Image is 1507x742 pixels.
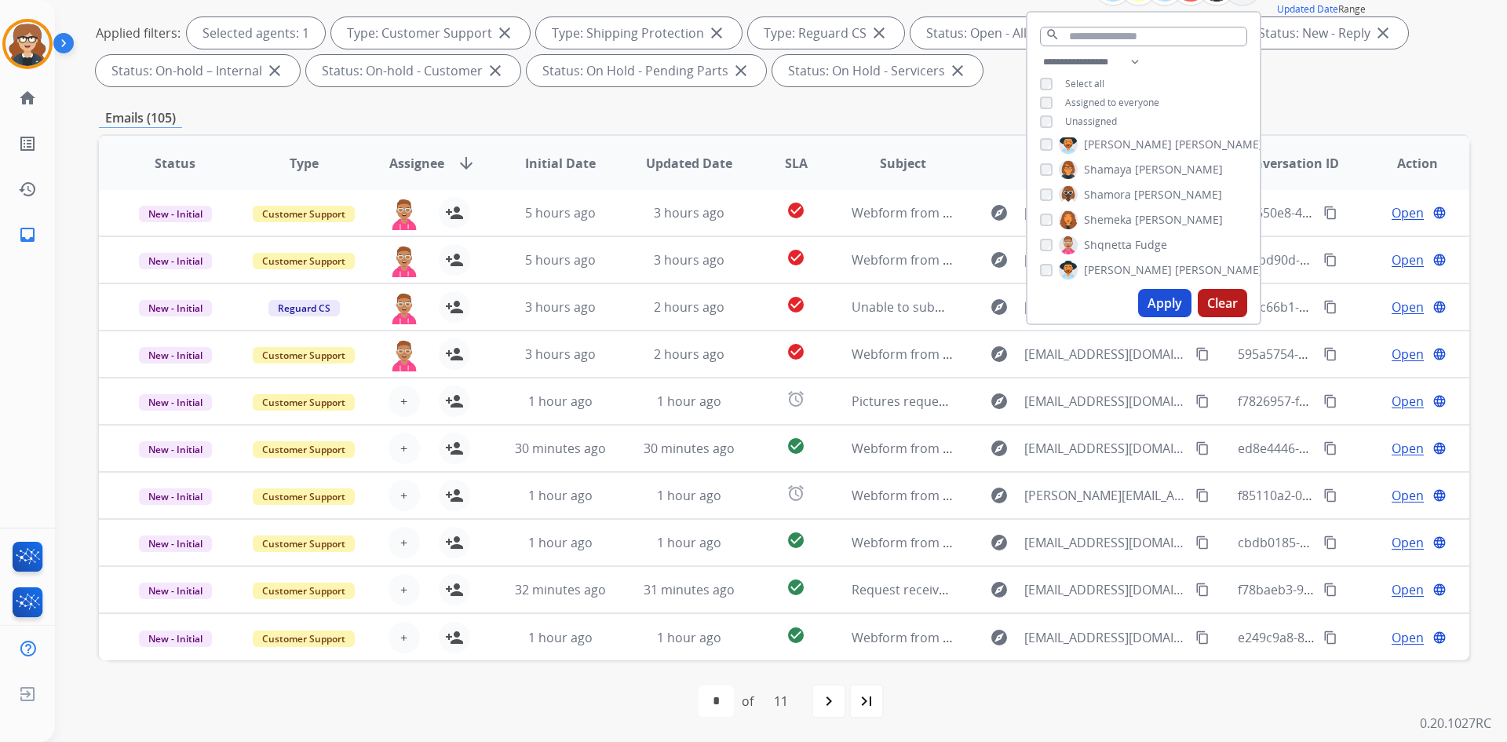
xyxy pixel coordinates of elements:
mat-icon: close [707,24,726,42]
mat-icon: last_page [857,692,876,711]
mat-icon: check_circle [786,626,805,645]
span: Webform from [EMAIL_ADDRESS][DOMAIN_NAME] on [DATE] [852,440,1207,457]
span: New - Initial [139,535,212,552]
button: + [389,386,420,417]
mat-icon: explore [990,533,1009,552]
mat-icon: content_copy [1323,488,1337,503]
span: Open [1392,203,1424,222]
span: e249c9a8-8d03-43ad-9d52-71d682ee5b35 [1238,629,1483,646]
span: Customer Support [253,394,355,411]
img: agent-avatar [389,244,420,277]
mat-icon: check_circle [786,201,805,220]
span: 5 hours ago [525,204,596,221]
mat-icon: language [1432,347,1447,361]
mat-icon: content_copy [1195,535,1210,550]
span: New - Initial [139,300,212,316]
mat-icon: history [18,180,37,199]
img: agent-avatar [389,338,420,371]
span: 30 minutes ago [515,440,606,457]
span: Webform from [EMAIL_ADDRESS][DOMAIN_NAME] on [DATE] [852,629,1207,646]
mat-icon: content_copy [1195,441,1210,455]
p: Applied filters: [96,24,181,42]
span: + [400,628,407,647]
mat-icon: list_alt [18,134,37,153]
mat-icon: search [1045,27,1060,42]
span: Customer Support [253,583,355,599]
mat-icon: explore [990,392,1009,411]
span: 5 hours ago [525,251,596,269]
span: + [400,392,407,411]
span: 1 hour ago [657,487,721,504]
mat-icon: person_add [445,392,464,411]
div: Status: New - Reply [1242,17,1408,49]
span: Customer Support [253,631,355,647]
th: Action [1341,136,1469,191]
mat-icon: close [732,61,750,80]
mat-icon: arrow_downward [457,154,476,173]
span: 1 hour ago [657,534,721,551]
span: Range [1277,2,1366,16]
button: + [389,433,420,464]
span: Webform from [EMAIL_ADDRESS][DOMAIN_NAME] on [DATE] [852,204,1207,221]
span: Shamora [1084,187,1131,203]
div: Status: On-hold – Internal [96,55,300,86]
span: [EMAIL_ADDRESS][DOMAIN_NAME] [1024,533,1186,552]
span: Webform from [EMAIL_ADDRESS][DOMAIN_NAME] on [DATE] [852,345,1207,363]
span: 1 hour ago [528,629,593,646]
mat-icon: language [1432,535,1447,550]
mat-icon: home [18,89,37,108]
span: New - Initial [139,488,212,505]
button: + [389,622,420,653]
mat-icon: person_add [445,250,464,269]
span: Request received] Resolve the issue and log your decision. ͏‌ ͏‌ ͏‌ ͏‌ ͏‌ ͏‌ ͏‌ ͏‌ ͏‌ ͏‌ ͏‌ ͏‌ ͏‌... [852,581,1315,598]
mat-icon: close [948,61,967,80]
mat-icon: explore [990,298,1009,316]
span: [PERSON_NAME] [1084,262,1172,278]
button: Updated Date [1277,3,1338,16]
span: New - Initial [139,441,212,458]
span: [EMAIL_ADDRESS][DOMAIN_NAME] [1024,392,1186,411]
span: Customer Support [253,347,355,364]
mat-icon: close [265,61,284,80]
span: New - Initial [139,394,212,411]
mat-icon: content_copy [1323,253,1337,267]
mat-icon: content_copy [1323,441,1337,455]
mat-icon: language [1432,583,1447,597]
span: 3 hours ago [525,345,596,363]
span: SLA [785,154,808,173]
span: Open [1392,628,1424,647]
span: Fudge [1135,237,1167,253]
span: [PERSON_NAME] [1175,137,1263,152]
mat-icon: person_add [445,580,464,599]
mat-icon: language [1432,631,1447,645]
button: Clear [1198,289,1247,317]
span: + [400,580,407,599]
span: [PERSON_NAME] [1135,162,1223,177]
span: Shqnetta [1084,237,1132,253]
mat-icon: explore [990,628,1009,647]
mat-icon: navigate_next [819,692,838,711]
div: Status: On Hold - Servicers [772,55,983,86]
span: 1 hour ago [657,629,721,646]
span: 1 hour ago [657,393,721,410]
button: + [389,480,420,511]
mat-icon: close [486,61,505,80]
span: Assigned to everyone [1065,96,1159,109]
span: Pictures requested for claim [852,393,1020,410]
span: 2 hours ago [654,345,724,363]
span: 3 hours ago [654,204,724,221]
div: Type: Shipping Protection [536,17,742,49]
mat-icon: alarm [786,389,805,408]
button: + [389,574,420,605]
mat-icon: person_add [445,298,464,316]
span: New - Initial [139,583,212,599]
span: [EMAIL_ADDRESS][DOMAIN_NAME] [1024,628,1186,647]
span: [PERSON_NAME] [1135,212,1223,228]
mat-icon: close [495,24,514,42]
mat-icon: check_circle [786,248,805,267]
span: Customer Support [253,535,355,552]
span: Shamaya [1084,162,1132,177]
span: f7826957-f458-483e-b344-d910650a37ff [1238,393,1469,410]
span: Customer Support [253,441,355,458]
span: [EMAIL_ADDRESS][DOMAIN_NAME] [1024,345,1186,364]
